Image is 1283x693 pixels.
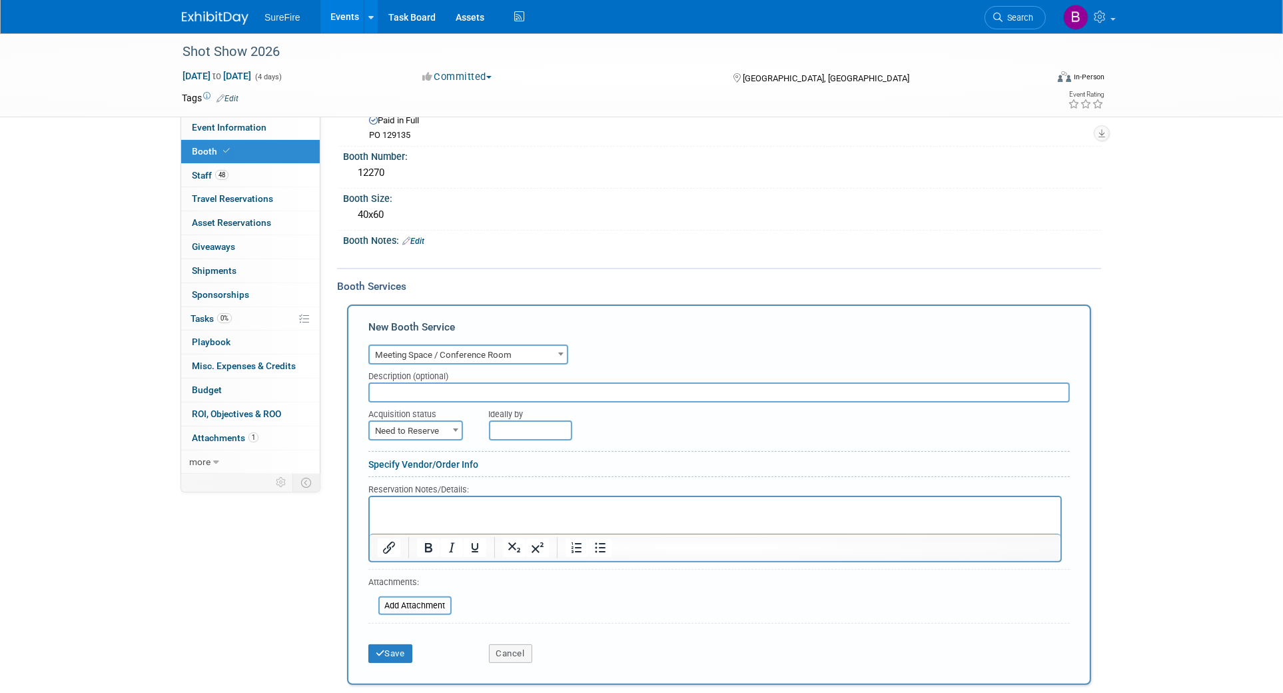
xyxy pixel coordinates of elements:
[353,205,1091,225] div: 40x60
[368,459,478,470] a: Specify Vendor/Order Info
[181,140,320,163] a: Booth
[368,482,1062,496] div: Reservation Notes/Details:
[181,354,320,378] a: Misc. Expenses & Credits
[368,402,469,420] div: Acquisition status
[1003,13,1033,23] span: Search
[526,538,549,557] button: Superscript
[181,164,320,187] a: Staff48
[370,346,567,364] span: Meeting Space / Conference Room
[743,73,909,83] span: [GEOGRAPHIC_DATA], [GEOGRAPHIC_DATA]
[181,426,320,450] a: Attachments1
[192,432,258,443] span: Attachments
[192,170,228,181] span: Staff
[489,644,532,663] button: Cancel
[182,91,238,105] td: Tags
[369,115,1091,127] div: Paid in Full
[181,187,320,211] a: Travel Reservations
[967,69,1104,89] div: Event Format
[503,538,526,557] button: Subscript
[181,283,320,307] a: Sponsorships
[181,402,320,426] a: ROI, Objectives & ROO
[192,337,230,347] span: Playbook
[353,163,1091,183] div: 12270
[192,193,273,204] span: Travel Reservations
[192,217,271,228] span: Asset Reservations
[192,289,249,300] span: Sponsorships
[343,147,1101,163] div: Booth Number:
[369,130,1091,141] div: PO 129135
[192,265,236,276] span: Shipments
[985,6,1046,29] a: Search
[343,189,1101,205] div: Booth Size:
[254,73,282,81] span: (4 days)
[191,313,232,324] span: Tasks
[181,259,320,283] a: Shipments
[192,241,235,252] span: Giveaways
[192,122,266,133] span: Event Information
[192,360,296,371] span: Misc. Expenses & Credits
[223,147,230,155] i: Booth reservation complete
[1063,5,1088,30] img: Bree Yoshikawa
[368,644,412,663] button: Save
[192,146,232,157] span: Booth
[181,450,320,474] a: more
[215,170,228,180] span: 48
[368,364,1070,382] div: Description (optional)
[192,408,281,419] span: ROI, Objectives & ROO
[1068,91,1104,98] div: Event Rating
[370,422,462,440] span: Need to Reserve
[1058,71,1071,82] img: Format-Inperson.png
[293,474,320,491] td: Toggle Event Tabs
[181,116,320,139] a: Event Information
[1073,72,1104,82] div: In-Person
[417,538,440,557] button: Bold
[337,279,1101,294] div: Booth Services
[378,538,400,557] button: Insert/edit link
[189,456,211,467] span: more
[178,40,1026,64] div: Shot Show 2026
[370,497,1061,534] iframe: Rich Text Area
[566,538,588,557] button: Numbered list
[264,12,300,23] span: SureFire
[489,402,1010,420] div: Ideally by
[248,432,258,442] span: 1
[181,307,320,331] a: Tasks0%
[217,313,232,323] span: 0%
[464,538,486,557] button: Underline
[192,384,222,395] span: Budget
[211,71,223,81] span: to
[181,331,320,354] a: Playbook
[418,70,497,84] button: Committed
[181,235,320,259] a: Giveaways
[368,576,452,592] div: Attachments:
[368,320,1070,341] div: New Booth Service
[181,211,320,235] a: Asset Reservations
[368,345,568,364] span: Meeting Space / Conference Room
[440,538,463,557] button: Italic
[368,420,463,440] span: Need to Reserve
[270,474,293,491] td: Personalize Event Tab Strip
[343,231,1101,248] div: Booth Notes:
[182,70,252,82] span: [DATE] [DATE]
[216,94,238,103] a: Edit
[589,538,612,557] button: Bullet list
[182,11,248,25] img: ExhibitDay
[181,378,320,402] a: Budget
[402,237,424,246] a: Edit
